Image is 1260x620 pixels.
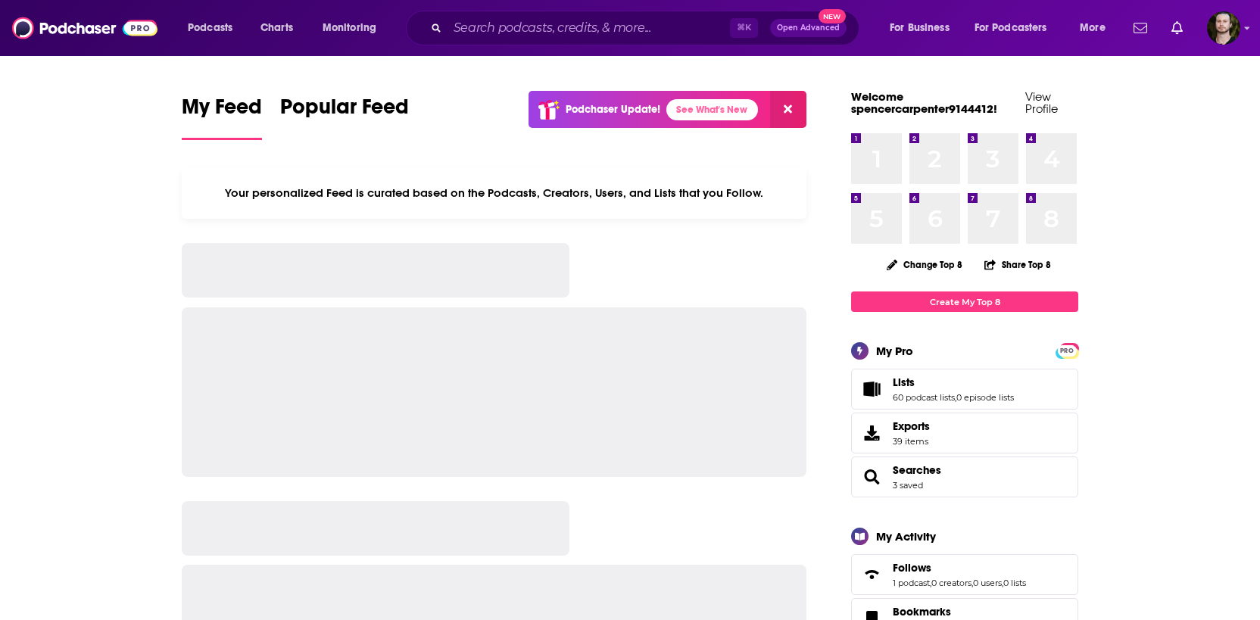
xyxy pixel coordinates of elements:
span: , [955,392,956,403]
button: open menu [1069,16,1124,40]
a: Follows [856,564,887,585]
span: Lists [851,369,1078,410]
span: Popular Feed [280,94,409,129]
a: Lists [856,379,887,400]
button: Change Top 8 [878,255,972,274]
a: Bookmarks [893,605,981,618]
a: Exports [851,413,1078,453]
span: Exports [856,422,887,444]
span: For Podcasters [975,17,1047,39]
a: View Profile [1025,89,1058,116]
a: Searches [893,463,941,477]
a: 0 lists [1003,578,1026,588]
span: , [972,578,973,588]
button: Open AdvancedNew [770,19,847,37]
span: Monitoring [323,17,376,39]
a: Searches [856,466,887,488]
button: Show profile menu [1207,11,1240,45]
div: Search podcasts, credits, & more... [420,11,874,45]
a: Lists [893,375,1014,389]
a: Charts [251,16,302,40]
a: Welcome spencercarpenter9144412! [851,89,997,116]
button: open menu [312,16,396,40]
div: Your personalized Feed is curated based on the Podcasts, Creators, Users, and Lists that you Follow. [182,167,806,219]
a: 3 saved [893,480,923,491]
span: Podcasts [188,17,232,39]
a: My Feed [182,94,262,140]
a: PRO [1058,344,1076,356]
span: 39 items [893,436,930,447]
button: open menu [879,16,968,40]
span: Open Advanced [777,24,840,32]
button: open menu [177,16,252,40]
div: My Pro [876,344,913,358]
img: User Profile [1207,11,1240,45]
a: 0 users [973,578,1002,588]
span: Logged in as OutlierAudio [1207,11,1240,45]
p: Podchaser Update! [566,103,660,116]
span: More [1080,17,1106,39]
span: My Feed [182,94,262,129]
span: New [819,9,846,23]
span: PRO [1058,345,1076,357]
span: , [1002,578,1003,588]
span: , [930,578,931,588]
input: Search podcasts, credits, & more... [448,16,730,40]
span: Follows [893,561,931,575]
span: For Business [890,17,950,39]
a: Show notifications dropdown [1165,15,1189,41]
button: open menu [965,16,1069,40]
a: Follows [893,561,1026,575]
span: ⌘ K [730,18,758,38]
a: Show notifications dropdown [1127,15,1153,41]
span: Bookmarks [893,605,951,618]
button: Share Top 8 [984,250,1052,279]
a: Create My Top 8 [851,291,1078,312]
span: Charts [260,17,293,39]
span: Exports [893,419,930,433]
span: Follows [851,554,1078,595]
a: 0 creators [931,578,972,588]
a: 1 podcast [893,578,930,588]
img: Podchaser - Follow, Share and Rate Podcasts [12,14,157,42]
span: Lists [893,375,915,389]
a: See What's New [666,99,758,120]
a: 60 podcast lists [893,392,955,403]
div: My Activity [876,529,936,544]
a: Popular Feed [280,94,409,140]
a: 0 episode lists [956,392,1014,403]
span: Searches [851,456,1078,497]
